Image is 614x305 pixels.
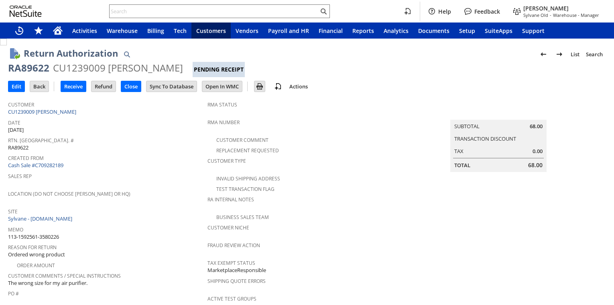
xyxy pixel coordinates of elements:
[8,244,57,251] a: Reason For Return
[91,81,116,92] input: Refund
[8,155,44,162] a: Created From
[263,23,314,39] a: Payroll and HR
[29,23,48,39] div: Shortcuts
[454,23,480,39] a: Setup
[216,175,280,182] a: Invalid Shipping Address
[413,23,454,39] a: Documents
[268,27,309,35] span: Payroll and HR
[450,107,547,120] caption: Summary
[8,173,32,180] a: Sales Rep
[207,119,240,126] a: RMA Number
[216,186,274,192] a: Test Transaction Flag
[522,27,545,35] span: Support
[10,23,29,39] a: Recent Records
[207,158,246,164] a: Customer Type
[67,23,102,39] a: Activities
[8,208,18,215] a: Site
[24,47,118,60] h1: Return Authorization
[348,23,379,39] a: Reports
[480,23,517,39] a: SuiteApps
[30,81,49,92] input: Back
[384,27,409,35] span: Analytics
[454,135,516,142] a: Transaction Discount
[107,27,138,35] span: Warehouse
[174,27,187,35] span: Tech
[8,81,24,92] input: Edit
[8,215,74,222] a: Sylvane - [DOMAIN_NAME]
[523,4,569,12] span: [PERSON_NAME]
[196,27,226,35] span: Customers
[207,266,266,274] span: MarketplaceResponsible
[191,23,231,39] a: Customers
[454,162,470,169] a: Total
[567,48,583,61] a: List
[555,49,564,59] img: Next
[8,226,23,233] a: Memo
[169,23,191,39] a: Tech
[319,27,343,35] span: Financial
[207,242,260,249] a: Fraud Review Action
[8,144,28,151] span: RA89622
[207,101,237,108] a: RMA Status
[454,123,480,130] a: Subtotal
[8,101,34,108] a: Customer
[8,251,65,258] span: Ordered wrong product
[459,27,475,35] span: Setup
[418,27,449,35] span: Documents
[8,162,63,169] a: Cash Sale #C709282189
[53,61,183,74] div: CU1239009 [PERSON_NAME]
[474,8,500,15] label: Feedback
[10,6,42,17] svg: logo
[236,27,258,35] span: Vendors
[530,123,543,130] span: 68.00
[72,27,97,35] span: Activities
[8,108,78,115] a: CU1239009 [PERSON_NAME]
[122,49,132,59] img: Quick Find
[207,260,255,266] a: Tax Exempt Status
[8,119,20,126] a: Date
[121,81,141,92] input: Close
[254,81,265,92] input: Print
[319,6,328,16] svg: Search
[207,224,249,231] a: Customer Niche
[102,23,142,39] a: Warehouse
[8,61,49,74] div: RA89622
[216,214,269,221] a: Business Sales Team
[8,272,121,279] a: Customer Comments / Special Instructions
[553,12,599,18] span: Warehouse - Manager
[273,82,283,91] img: add-record.svg
[193,62,245,77] div: Pending Receipt
[17,262,55,269] a: Order Amount
[523,12,548,18] span: Sylvane Old
[34,26,43,35] svg: Shortcuts
[438,8,451,15] label: Help
[539,49,548,59] img: Previous
[48,23,67,39] a: Home
[142,23,169,39] a: Billing
[550,12,551,18] span: -
[8,279,87,287] span: The wrong size for my air purifier.
[533,147,543,155] span: 0.00
[286,83,311,90] a: Actions
[231,23,263,39] a: Vendors
[61,81,86,92] input: Receive
[8,233,59,241] span: 113-1592561-3580226
[8,190,130,197] a: Location (Do Not Choose [PERSON_NAME] or HQ)
[207,278,266,285] a: Shipping Quote Errors
[485,27,512,35] span: SuiteApps
[147,27,164,35] span: Billing
[255,82,264,91] img: Print
[202,81,242,92] input: Open In WMC
[379,23,413,39] a: Analytics
[53,26,63,35] svg: Home
[207,295,256,302] a: Active Test Groups
[352,27,374,35] span: Reports
[216,137,268,143] a: Customer Comment
[216,147,279,154] a: Replacement Requested
[14,26,24,35] svg: Recent Records
[146,81,197,92] input: Sync To Database
[583,48,606,61] a: Search
[110,6,319,16] input: Search
[8,290,19,297] a: PO #
[517,23,549,39] a: Support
